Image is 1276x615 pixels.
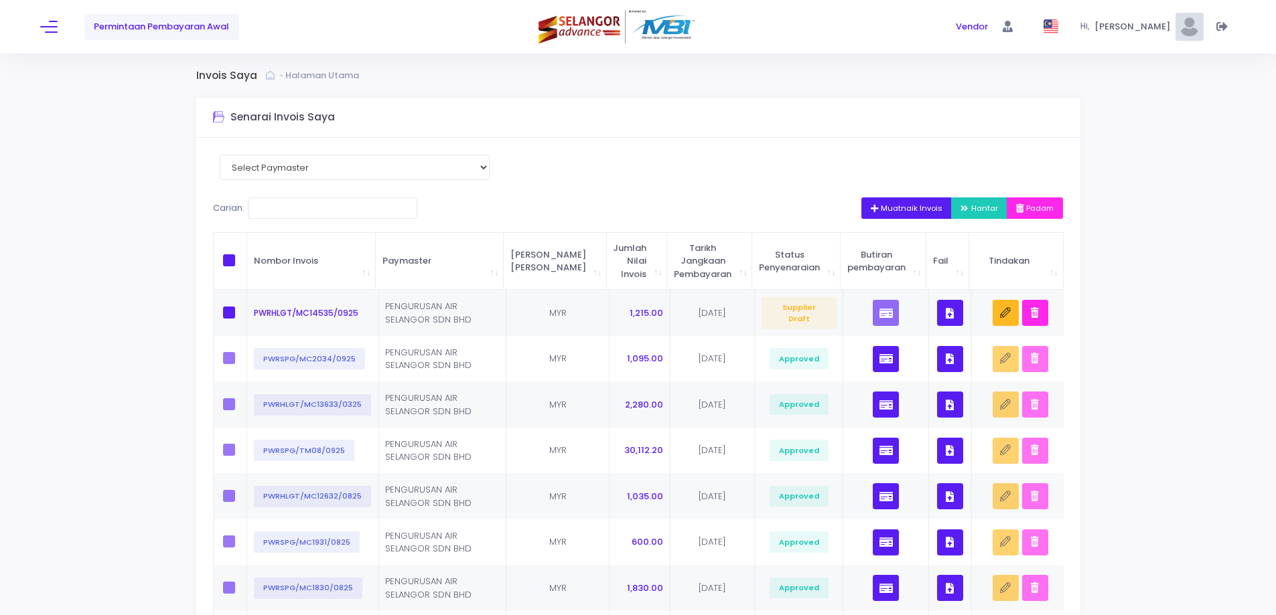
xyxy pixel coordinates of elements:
img: Pic [1176,13,1204,41]
td: MYR [506,381,610,428]
button: PWRSPG/TM08/0925 [254,440,354,461]
span: PENGURUSAN AIR SELANGOR SDN BHD [385,575,472,601]
span: [PERSON_NAME] [1094,20,1175,33]
span: 1,095.00 [627,352,663,365]
span: Approved [770,531,829,553]
a: Permintaan Pembayaran Awal [84,14,239,40]
span: Muatnaik Invois [871,203,943,213]
span: 1,035.00 [627,490,663,503]
span: Permintaan Pembayaran Awal [94,20,229,33]
button: Klik untuk Lihat Dokumen, Muat Naik, Muat turun, dan Padam Dokumen [937,483,963,509]
button: Muatnaik Invois [861,197,952,219]
button: Klik Lihat Senarai Pembayaran [873,483,899,509]
th: Paymaster : activate to sort column ascending [376,233,504,290]
span: Approved [770,348,829,369]
td: [DATE] [670,428,756,474]
th: Nombor Invois : activate to sort column ascending [247,233,376,290]
span: 1,830.00 [627,582,663,594]
h3: Senarai Invois Saya [230,111,335,124]
button: Klik untuk Lihat Dokumen, Muat Naik, Muat turun, dan Padam Dokumen [937,575,963,601]
span: PENGURUSAN AIR SELANGOR SDN BHD [385,438,472,464]
td: MYR [506,290,610,336]
button: Klik Lihat Senarai Pembayaran [873,346,899,372]
span: 1,215.00 [630,306,663,319]
button: PWRSPG/MC1830/0825 [254,578,362,599]
td: [DATE] [670,336,756,382]
td: [DATE] [670,381,756,428]
button: PWRHLGT/MC13633/0325 [254,394,371,416]
a: Halaman Utama [285,69,362,82]
span: Approved [770,394,829,416]
th: Fail : activate to sort column ascending [926,233,969,290]
span: Hi, [1080,21,1094,33]
span: 2,280.00 [625,398,663,411]
span: PWRHLGT/MC14535/0925 [254,307,358,319]
button: Klik untuk Lihat Dokumen, Muat Naik, Muat turun, dan Padam Dokumen [937,346,963,372]
button: PWRSPG/MC2034/0925 [254,348,365,369]
th: Mata Wang : activate to sort column ascending [504,233,607,290]
button: Klik Lihat Senarai Pembayaran [873,529,899,555]
td: MYR [506,336,610,382]
td: [DATE] [670,290,756,336]
span: PENGURUSAN AIR SELANGOR SDN BHD [385,300,472,326]
span: Supplier Draft [762,297,836,329]
button: Klik untuk Lihat Dokumen, Muat Naik, Muat turun, dan Padam Dokumen [937,391,963,418]
button: Klik Lihat Senarai Pembayaran [873,575,899,601]
span: Approved [770,578,829,599]
td: MYR [506,565,610,611]
button: Padam [1022,300,1048,326]
button: Klik Lihat Senarai Pembayaran [873,438,899,464]
span: Approved [770,486,829,507]
button: Padam [1007,197,1064,219]
th: Status Penyenaraian : activate to sort column ascending [752,233,841,290]
td: [DATE] [670,473,756,519]
input: Carian: [248,197,417,219]
span: PENGURUSAN AIR SELANGOR SDN BHD [385,346,472,372]
button: Klik untuk Lihat Dokumen, Muat Naik, Muat turun, dan Padam Dokumen [937,438,963,464]
span: Approved [770,440,829,461]
span: PENGURUSAN AIR SELANGOR SDN BHD [385,529,472,555]
span: Hantar [961,203,998,213]
span: 600.00 [632,535,663,548]
img: Logo [539,10,698,43]
th: Jumlah Nilai Invois : activate to sort column ascending [607,233,668,290]
button: Hantar [951,197,1007,219]
span: Vendor [956,20,988,33]
button: PWRHLGT/MC12632/0825 [254,486,371,507]
button: PWRSPG/MC1931/0825 [254,531,360,553]
td: MYR [506,519,610,565]
th: Butiran pembayaran : activate to sort column ascending [841,233,926,290]
button: Klik untuk Lihat Dokumen, Muat Naik, Muat turun, dan Padam Dokumen [937,529,963,555]
td: [DATE] [670,519,756,565]
span: 30,112.20 [624,444,663,456]
th: Tarikh Jangkaan Pembayaran : activate to sort column ascending [667,233,752,290]
td: MYR [506,473,610,519]
td: MYR [506,428,610,474]
td: [DATE] [670,565,756,611]
span: Padam [1016,203,1054,213]
span: PENGURUSAN AIR SELANGOR SDN BHD [385,483,472,509]
button: Edit [993,300,1019,326]
th: Tindakan : activate to sort column ascending [969,233,1063,290]
button: Klik Lihat Senarai Pembayaran [873,391,899,418]
button: Klik untuk Lihat Dokumen, Muat Naik, Muat turun, dan Padam Dokumen [937,300,963,326]
span: PENGURUSAN AIR SELANGOR SDN BHD [385,391,472,418]
label: Carian: [213,197,418,219]
h3: Invois Saya [196,70,266,82]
